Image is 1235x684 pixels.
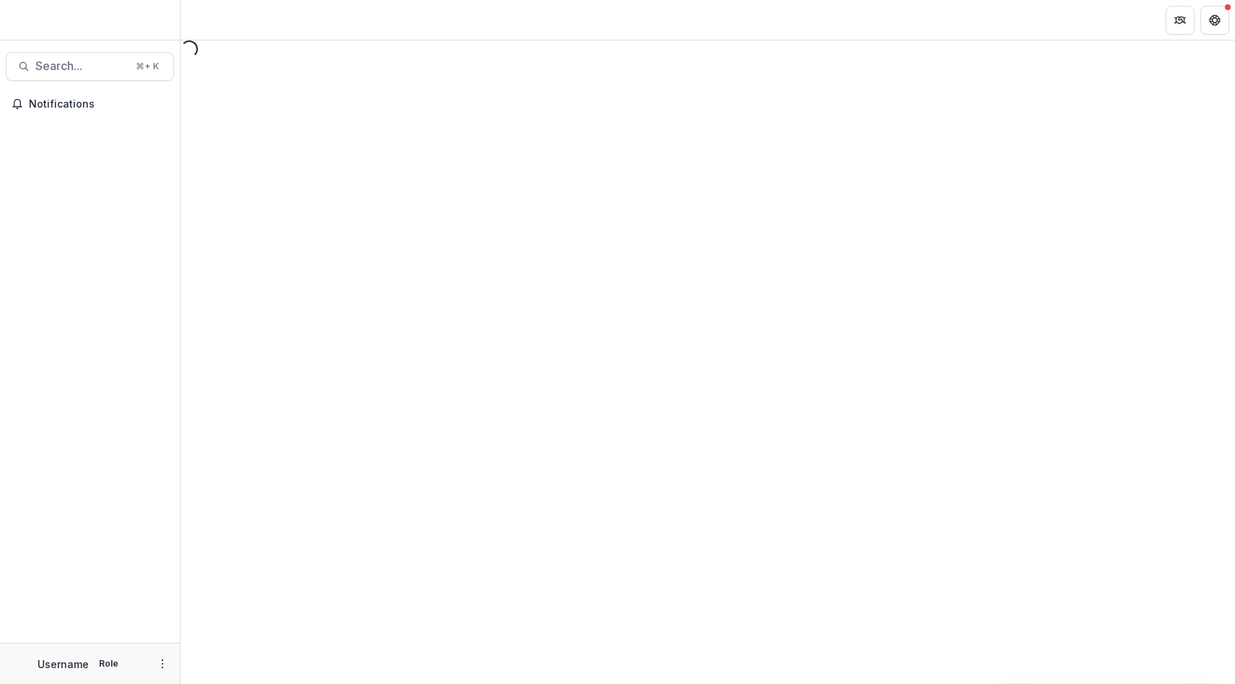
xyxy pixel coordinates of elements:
span: Search... [35,59,127,73]
p: Role [95,657,123,670]
button: Partners [1166,6,1195,35]
button: Get Help [1200,6,1229,35]
div: ⌘ + K [133,59,162,74]
button: Notifications [6,92,174,116]
button: Search... [6,52,174,81]
span: Notifications [29,98,168,111]
p: Username [38,657,89,672]
button: More [154,655,171,672]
